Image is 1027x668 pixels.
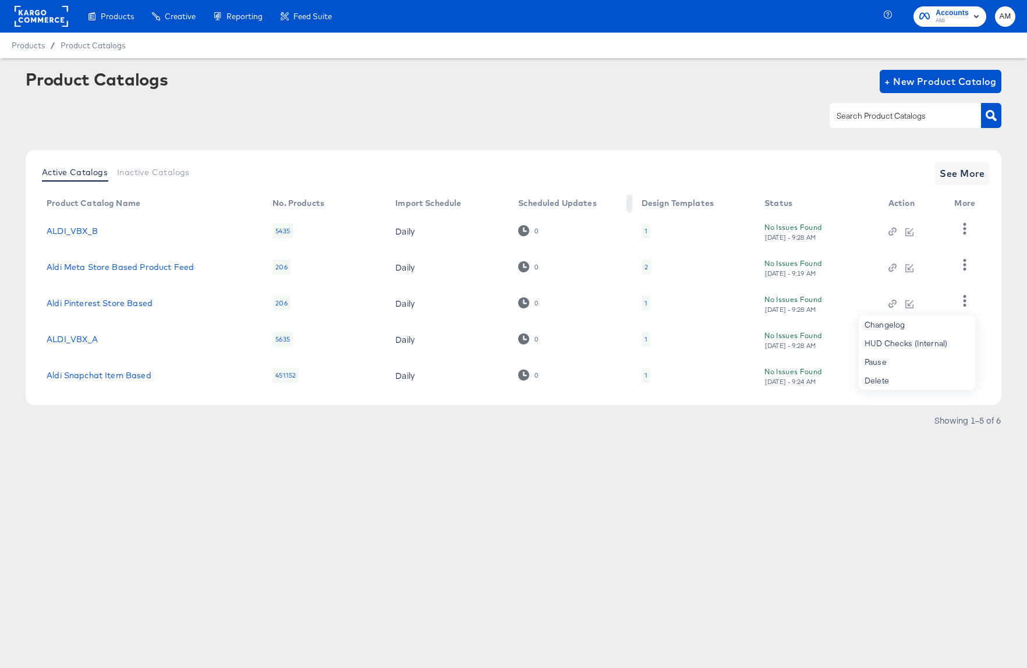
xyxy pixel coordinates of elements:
div: 1 [644,226,647,236]
div: 5635 [272,332,293,347]
span: See More [940,165,985,182]
span: Active Catalogs [42,168,108,177]
div: 1 [644,299,647,308]
a: Aldi Pinterest Store Based [47,299,153,308]
th: Action [879,194,945,213]
div: Changelog [859,315,975,334]
div: 1 [642,332,650,347]
a: ALDI_VBX_B [47,226,98,236]
div: Product Catalog Name [47,198,140,208]
span: Feed Suite [293,12,332,21]
td: Daily [386,321,509,357]
span: Creative [165,12,196,21]
div: Import Schedule [395,198,461,208]
div: 0 [534,227,539,235]
button: + New Product Catalog [880,70,1001,93]
span: Accounts [936,7,969,19]
div: 0 [534,263,539,271]
div: 0 [534,335,539,343]
a: Product Catalogs [61,41,125,50]
div: 0 [534,299,539,307]
div: 1 [642,296,650,311]
th: Status [755,194,879,213]
td: Daily [386,213,509,249]
div: 0 [518,261,539,272]
span: Products [12,41,45,50]
button: AM [995,6,1015,27]
td: Daily [386,357,509,393]
span: / [45,41,61,50]
input: Search Product Catalogs [834,109,958,123]
div: 0 [518,369,539,381]
div: 2 [644,262,648,272]
div: Design Templates [642,198,714,208]
div: 2 [642,260,651,275]
div: Delete [859,371,975,390]
div: 1 [644,371,647,380]
div: 1 [644,335,647,344]
div: 0 [518,225,539,236]
td: Daily [386,285,509,321]
a: ALDI_VBX_A [47,335,98,344]
span: AM [1000,10,1011,23]
div: No. Products [272,198,324,208]
div: 0 [518,333,539,344]
div: Product Catalogs [26,70,168,88]
div: 1 [642,223,650,239]
div: 5435 [272,223,293,239]
div: 0 [534,371,539,379]
div: 0 [518,297,539,308]
div: 206 [272,260,290,275]
button: AccountsAldi [913,6,986,27]
div: Showing 1–5 of 6 [934,416,1001,424]
span: Reporting [226,12,263,21]
span: + New Product Catalog [884,73,997,90]
td: Daily [386,249,509,285]
th: More [945,194,989,213]
div: 206 [272,296,290,311]
div: 1 [642,368,650,383]
span: Products [101,12,134,21]
span: Aldi [936,16,969,26]
div: Scheduled Updates [518,198,597,208]
span: Inactive Catalogs [117,168,190,177]
div: HUD Checks (Internal) [859,334,975,353]
a: Aldi Snapchat Item Based [47,371,151,380]
div: Pause [859,353,975,371]
div: 451152 [272,368,299,383]
button: See More [935,162,990,185]
a: Aldi Meta Store Based Product Feed [47,262,194,272]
